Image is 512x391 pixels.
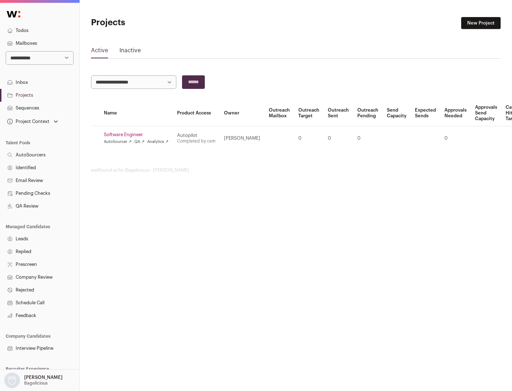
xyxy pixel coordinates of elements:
[411,100,440,126] th: Expected Sends
[220,100,265,126] th: Owner
[24,375,63,380] p: [PERSON_NAME]
[91,17,228,28] h1: Projects
[3,373,64,388] button: Open dropdown
[91,167,501,173] footer: wellfound:ai for Bagelicious - [PERSON_NAME]
[440,100,471,126] th: Approvals Needed
[177,133,215,138] div: Autopilot
[440,126,471,151] td: 0
[220,126,265,151] td: [PERSON_NAME]
[324,100,353,126] th: Outreach Sent
[6,117,59,127] button: Open dropdown
[353,100,383,126] th: Outreach Pending
[119,46,141,58] a: Inactive
[3,7,24,21] img: Wellfound
[147,139,168,145] a: Analytics ↗
[173,100,220,126] th: Product Access
[6,119,49,124] div: Project Context
[104,139,132,145] a: AutoSourcer ↗
[461,17,501,29] a: New Project
[24,380,48,386] p: Bagelicious
[265,100,294,126] th: Outreach Mailbox
[104,132,169,138] a: Software Engineer
[100,100,173,126] th: Name
[294,100,324,126] th: Outreach Target
[134,139,144,145] a: QA ↗
[324,126,353,151] td: 0
[353,126,383,151] td: 0
[91,46,108,58] a: Active
[294,126,324,151] td: 0
[471,100,501,126] th: Approvals Send Capacity
[177,139,215,143] a: Completed by csm
[383,100,411,126] th: Send Capacity
[4,373,20,388] img: nopic.png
